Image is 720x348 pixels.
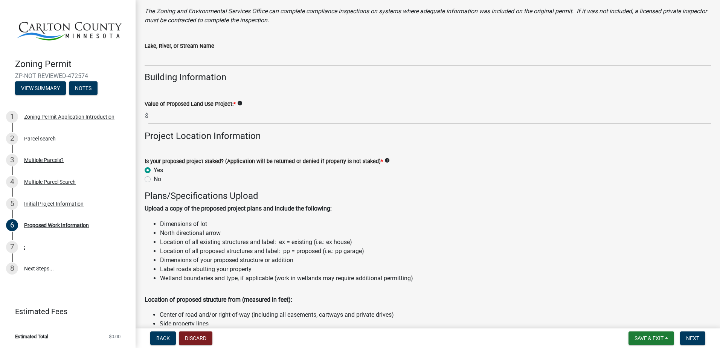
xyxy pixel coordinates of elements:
[154,175,161,184] label: No
[179,331,212,345] button: Discard
[15,334,48,339] span: Estimated Total
[24,201,84,206] div: Initial Project Information
[145,44,214,49] label: Lake, River, or Stream Name
[154,166,163,175] label: Yes
[69,86,98,92] wm-modal-confirm: Notes
[628,331,674,345] button: Save & Exit
[145,131,711,142] h4: Project Location Information
[6,263,18,275] div: 8
[156,335,170,341] span: Back
[15,81,66,95] button: View Summary
[160,265,413,274] li: Label roads abutting your property
[6,176,18,188] div: 4
[24,244,25,250] div: :
[6,241,18,253] div: 7
[384,158,390,163] i: info
[160,229,413,238] li: North directional arrow
[6,198,18,210] div: 5
[145,8,707,24] i: The Zoning and Environmental Services Office can complete compliance inspections on systems where...
[150,331,176,345] button: Back
[145,296,292,303] strong: Location of proposed structure from (measured in feet):
[24,136,56,141] div: Parcel search
[24,223,89,228] div: Proposed Work Information
[15,72,121,79] span: ZP-NOT REVIEWED-472574
[6,219,18,231] div: 6
[160,220,413,229] li: Dimensions of lot
[24,157,64,163] div: Multiple Parcels?
[145,205,332,212] strong: Upload a copy of the proposed project plans and include the following:
[6,133,18,145] div: 2
[145,191,711,201] h4: Plans/Specifications Upload
[15,8,124,51] img: Carlton County, Minnesota
[145,159,383,164] label: Is your proposed project staked? (Application will be returned or denied if property is not staked)
[24,114,114,119] div: Zoning Permit Application Introduction
[160,247,413,256] li: Location of all proposed structures and label: pp = proposed (i.e.: pp garage)
[6,304,124,319] a: Estimated Fees
[160,274,413,283] li: Wetland boundaries and type, if applicable (work in wetlands may require additional permitting)
[160,319,711,328] li: Side property lines
[160,238,413,247] li: Location of all existing structures and label: ex = existing (i.e.: ex house)
[635,335,664,341] span: Save & Exit
[686,335,699,341] span: Next
[145,102,236,107] label: Value of Proposed Land Use Project:
[69,81,98,95] button: Notes
[680,331,705,345] button: Next
[6,154,18,166] div: 3
[237,101,243,106] i: info
[24,179,76,185] div: Multiple Parcel Search
[6,111,18,123] div: 1
[109,334,121,339] span: $0.00
[160,256,413,265] li: Dimensions of your proposed structure or addition
[15,86,66,92] wm-modal-confirm: Summary
[15,59,130,70] h4: Zoning Permit
[145,108,149,124] span: $
[145,72,711,83] h4: Building Information
[160,310,711,319] li: Center of road and/or right-of-way (including all easements, cartways and private drives)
